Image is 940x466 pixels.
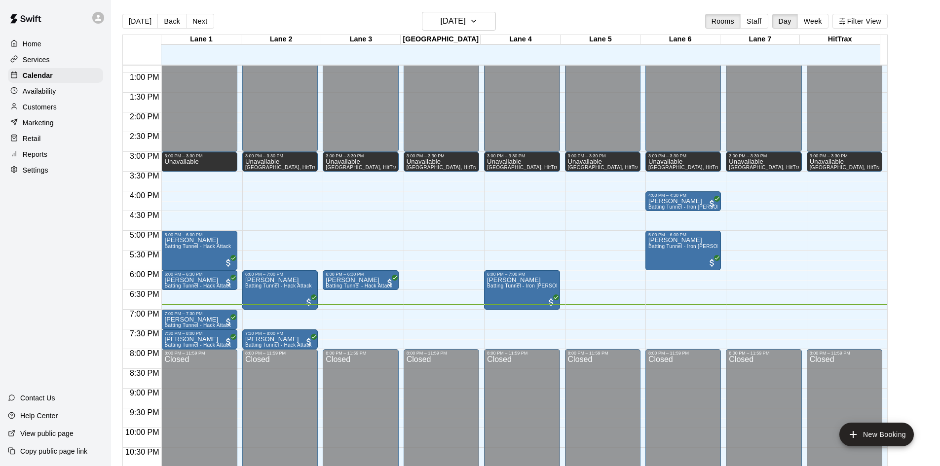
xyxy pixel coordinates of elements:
div: 3:00 PM – 3:30 PM: Unavailable [323,152,398,172]
div: 3:00 PM – 3:30 PM [729,153,798,158]
span: 2:00 PM [127,112,162,121]
div: 4:00 PM – 4:30 PM: Thomas Joy [645,191,721,211]
p: View public page [20,429,74,438]
div: Lane 3 [321,35,401,44]
button: Next [186,14,214,29]
span: All customers have paid [304,297,314,307]
span: 8:00 PM [127,349,162,358]
div: 8:00 PM – 11:59 PM [407,351,476,356]
a: Services [8,52,103,67]
a: Calendar [8,68,103,83]
p: Home [23,39,41,49]
span: Batting Tunnel - Hack Attack [164,323,231,328]
div: 3:00 PM – 3:30 PM: Unavailable [484,152,560,172]
span: Batting Tunnel - Iron [PERSON_NAME] Pitching Machine [648,204,782,210]
a: Settings [8,163,103,178]
p: Availability [23,86,56,96]
div: 3:00 PM – 3:30 PM [326,153,395,158]
div: 3:00 PM – 3:30 PM [487,153,557,158]
div: 8:00 PM – 11:59 PM [648,351,718,356]
div: [GEOGRAPHIC_DATA] [401,35,481,44]
span: Batting Tunnel - Hack Attack [164,342,231,348]
p: Reports [23,149,47,159]
a: Reports [8,147,103,162]
div: 7:30 PM – 8:00 PM [245,331,315,336]
span: 10:30 PM [123,448,161,456]
span: All customers have paid [707,258,717,268]
button: add [839,423,914,446]
span: 2:30 PM [127,132,162,141]
div: 3:00 PM – 3:30 PM [810,153,879,158]
div: 3:00 PM – 3:30 PM: Unavailable [726,152,801,172]
a: Marketing [8,115,103,130]
div: 4:00 PM – 4:30 PM [648,193,718,198]
span: 7:30 PM [127,329,162,338]
button: Filter View [832,14,888,29]
a: Availability [8,84,103,99]
div: 3:00 PM – 3:30 PM: Unavailable [161,152,237,172]
span: [GEOGRAPHIC_DATA], HitTrax, [GEOGRAPHIC_DATA] [568,165,699,170]
div: Lane 4 [481,35,561,44]
div: 3:00 PM – 3:30 PM: Unavailable [807,152,882,172]
div: 3:00 PM – 3:30 PM: Unavailable [645,152,721,172]
div: 6:00 PM – 6:30 PM [326,272,395,277]
span: 3:00 PM [127,152,162,160]
span: 1:00 PM [127,73,162,81]
span: Batting Tunnel - Hack Attack [326,283,392,288]
div: 6:00 PM – 6:30 PM [164,272,234,277]
span: 4:30 PM [127,211,162,219]
div: 8:00 PM – 11:59 PM [568,351,638,356]
button: Week [797,14,828,29]
div: Retail [8,131,103,146]
span: [GEOGRAPHIC_DATA], HitTrax, [GEOGRAPHIC_DATA] [326,165,457,170]
span: Batting Tunnel - Hack Attack [164,283,231,288]
span: All customers have paid [304,337,314,347]
span: All customers have paid [224,317,233,327]
button: Staff [740,14,768,29]
p: Customers [23,102,57,112]
span: [GEOGRAPHIC_DATA], HitTrax, [GEOGRAPHIC_DATA] [245,165,376,170]
span: 9:30 PM [127,408,162,417]
span: All customers have paid [385,278,395,287]
div: Customers [8,100,103,114]
p: Help Center [20,411,58,421]
span: 7:00 PM [127,310,162,318]
span: Batting Tunnel - Iron [PERSON_NAME] Pitching Machine [648,244,782,249]
button: Rooms [705,14,741,29]
span: All customers have paid [224,337,233,347]
div: 3:00 PM – 3:30 PM: Unavailable [242,152,318,172]
span: All customers have paid [224,278,233,287]
div: 7:30 PM – 8:00 PM: Nate Cardenas [161,329,237,349]
h6: [DATE] [441,14,466,28]
div: 6:00 PM – 6:30 PM: Taurino Bravo Jr [323,270,398,290]
p: Marketing [23,118,54,128]
p: Settings [23,165,48,175]
div: 3:00 PM – 3:30 PM: Unavailable [404,152,479,172]
div: 3:00 PM – 3:30 PM: Unavailable [565,152,640,172]
div: 7:00 PM – 7:30 PM: Nate Cardenas [161,310,237,329]
div: Lane 7 [720,35,800,44]
span: 4:00 PM [127,191,162,200]
div: 8:00 PM – 11:59 PM [164,351,234,356]
div: 3:00 PM – 3:30 PM [164,153,234,158]
button: [DATE] [122,14,158,29]
span: 8:30 PM [127,369,162,377]
span: 3:30 PM [127,172,162,180]
div: HitTrax [800,35,880,44]
div: 7:00 PM – 7:30 PM [164,311,234,316]
div: 8:00 PM – 11:59 PM [326,351,395,356]
p: Contact Us [20,393,55,403]
a: Home [8,36,103,51]
span: [GEOGRAPHIC_DATA], HitTrax, [GEOGRAPHIC_DATA] [648,165,780,170]
span: [GEOGRAPHIC_DATA], HitTrax, [GEOGRAPHIC_DATA] [729,165,860,170]
div: 6:00 PM – 7:00 PM [245,272,315,277]
div: 5:00 PM – 6:00 PM: Aaron Gomez [645,231,721,270]
span: 6:30 PM [127,290,162,298]
div: 3:00 PM – 3:30 PM [407,153,476,158]
span: 5:00 PM [127,231,162,239]
span: Batting Tunnel - Hack Attack [164,244,231,249]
